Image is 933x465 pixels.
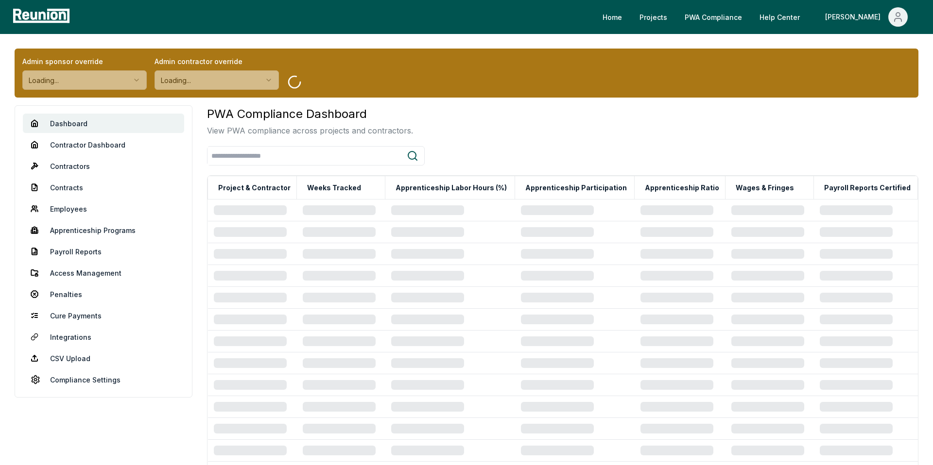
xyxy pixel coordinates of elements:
button: Payroll Reports Certified [822,178,913,198]
button: Apprenticeship Ratio [643,178,721,198]
a: Dashboard [23,114,184,133]
button: Project & Contractor [216,178,293,198]
a: Penalties [23,284,184,304]
a: Home [595,7,630,27]
a: Contractors [23,156,184,176]
button: Apprenticeship Participation [523,178,629,198]
a: Access Management [23,263,184,282]
a: Contracts [23,178,184,197]
a: CSV Upload [23,349,184,368]
label: Admin contractor override [155,56,279,66]
button: [PERSON_NAME] [817,7,916,27]
div: [PERSON_NAME] [825,7,884,27]
label: Admin sponsor override [22,56,147,66]
a: Projects [632,7,675,27]
a: Cure Payments [23,306,184,325]
button: Wages & Fringes [734,178,796,198]
a: Contractor Dashboard [23,135,184,154]
h3: PWA Compliance Dashboard [207,105,413,123]
nav: Main [595,7,923,27]
a: Employees [23,199,184,218]
a: Compliance Settings [23,370,184,389]
a: PWA Compliance [677,7,750,27]
button: Weeks Tracked [305,178,363,198]
a: Payroll Reports [23,242,184,261]
p: View PWA compliance across projects and contractors. [207,125,413,136]
a: Help Center [752,7,808,27]
a: Apprenticeship Programs [23,220,184,240]
button: Apprenticeship Labor Hours (%) [394,178,509,198]
a: Integrations [23,327,184,347]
